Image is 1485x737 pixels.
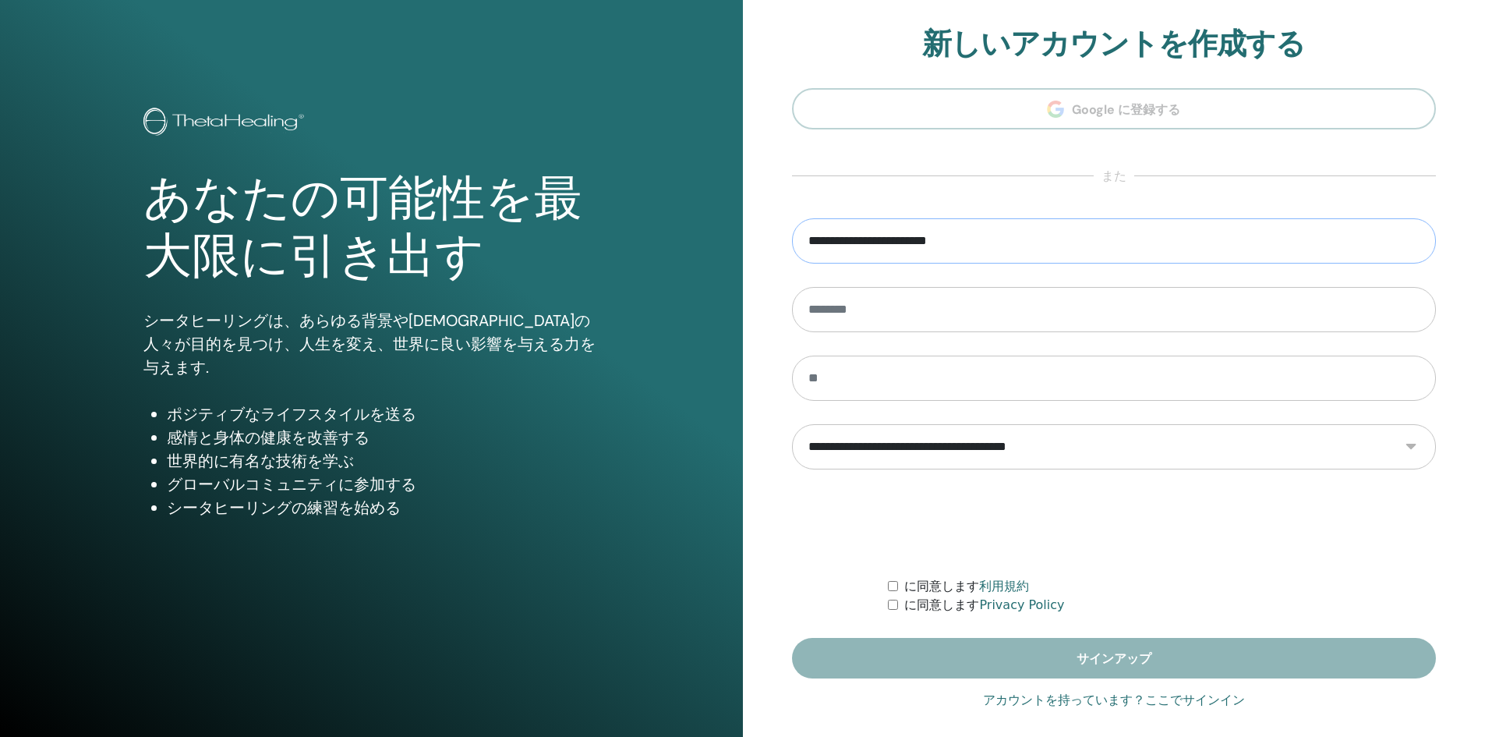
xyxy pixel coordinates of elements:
a: 利用規約 [979,579,1029,593]
label: に同意します [904,596,1064,615]
li: グローバルコミュニティに参加する [167,473,599,496]
h1: あなたの可能性を最大限に引き出す [143,170,599,286]
label: に同意します [904,577,1029,596]
a: Privacy Policy [979,597,1064,612]
li: 感情と身体の健康を改善する [167,426,599,449]
a: アカウントを持っています？ここでサインイン [983,691,1245,710]
span: また [1094,167,1134,186]
li: シータヒーリングの練習を始める [167,496,599,519]
li: 世界的に有名な技術を学ぶ [167,449,599,473]
h2: 新しいアカウントを作成する [792,27,1437,62]
iframe: reCAPTCHA [995,493,1232,554]
li: ポジティブなライフスタイルを送る [167,402,599,426]
p: シータヒーリングは、あらゆる背景や[DEMOGRAPHIC_DATA]の人々が目的を見つけ、人生を変え、世界に良い影響を与える力を与えます. [143,309,599,379]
